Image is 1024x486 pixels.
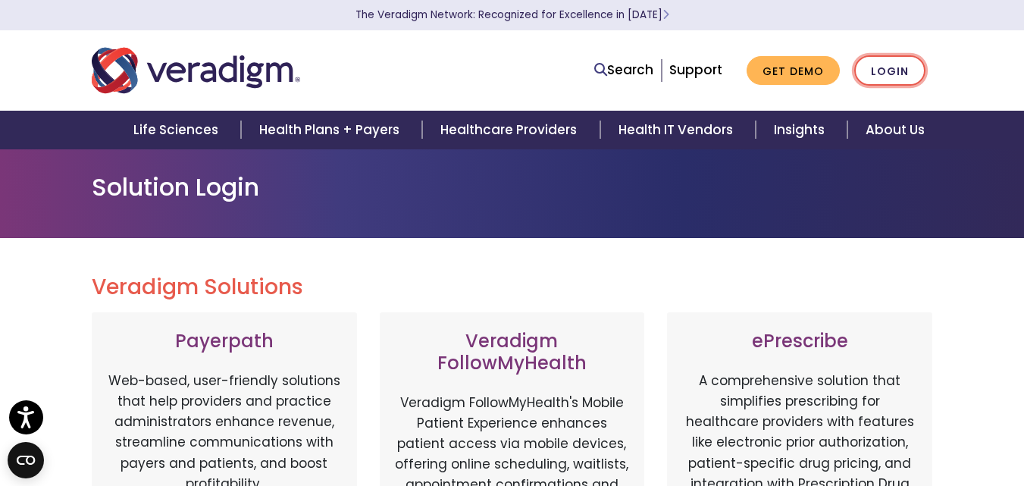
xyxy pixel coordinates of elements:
a: About Us [847,111,943,149]
h3: Veradigm FollowMyHealth [395,331,630,375]
button: Open CMP widget [8,442,44,478]
a: Health IT Vendors [600,111,756,149]
img: Veradigm logo [92,45,300,96]
a: Healthcare Providers [422,111,600,149]
a: Life Sciences [115,111,241,149]
h1: Solution Login [92,173,933,202]
a: Search [594,60,653,80]
a: Login [854,55,925,86]
a: The Veradigm Network: Recognized for Excellence in [DATE]Learn More [355,8,669,22]
a: Support [669,61,722,79]
h2: Veradigm Solutions [92,274,933,300]
h3: Payerpath [107,331,342,353]
span: Learn More [662,8,669,22]
a: Insights [756,111,847,149]
a: Get Demo [747,56,840,86]
h3: ePrescribe [682,331,917,353]
a: Health Plans + Payers [241,111,422,149]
